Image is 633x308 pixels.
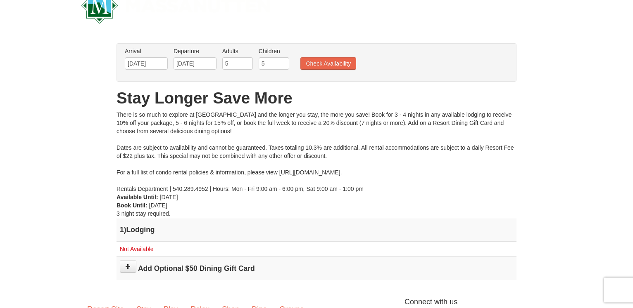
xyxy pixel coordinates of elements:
span: [DATE] [160,194,178,200]
label: Children [259,47,289,55]
p: Connect with us [81,296,552,308]
span: 3 night stay required. [117,210,171,217]
label: Departure [174,47,217,55]
label: Adults [222,47,253,55]
h4: Add Optional $50 Dining Gift Card [120,264,513,273]
strong: Available Until: [117,194,158,200]
h1: Stay Longer Save More [117,90,516,106]
span: ) [124,226,126,234]
span: Not Available [120,246,153,252]
label: Arrival [125,47,168,55]
button: Check Availability [300,57,356,70]
strong: Book Until: [117,202,148,209]
h4: 1 Lodging [120,226,513,234]
span: [DATE] [149,202,167,209]
div: There is so much to explore at [GEOGRAPHIC_DATA] and the longer you stay, the more you save! Book... [117,111,516,193]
